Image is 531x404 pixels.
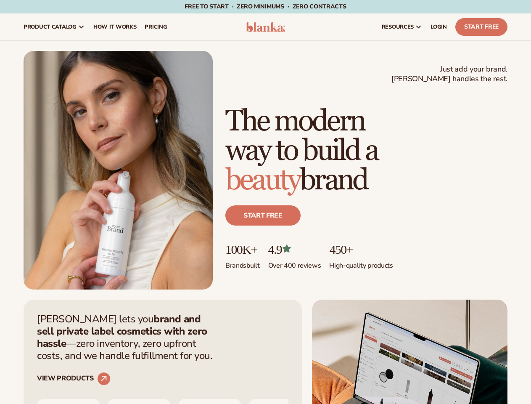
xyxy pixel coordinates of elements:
[89,13,141,40] a: How It Works
[37,372,111,385] a: VIEW PRODUCTS
[455,18,507,36] a: Start Free
[391,64,507,84] span: Just add your brand. [PERSON_NAME] handles the rest.
[185,3,346,11] span: Free to start · ZERO minimums · ZERO contracts
[431,24,447,30] span: LOGIN
[246,22,285,32] img: logo
[37,313,218,361] p: [PERSON_NAME] lets you —zero inventory, zero upfront costs, and we handle fulfillment for you.
[268,256,321,270] p: Over 400 reviews
[24,24,77,30] span: product catalog
[268,242,321,256] p: 4.9
[225,162,300,198] span: beauty
[225,107,507,195] h1: The modern way to build a brand
[225,242,260,256] p: 100K+
[329,256,393,270] p: High-quality products
[24,51,213,290] img: Female holding tanning mousse.
[93,24,137,30] span: How It Works
[225,256,260,270] p: Brands built
[225,205,301,226] a: Start free
[37,312,207,350] strong: brand and sell private label cosmetics with zero hassle
[145,24,167,30] span: pricing
[329,242,393,256] p: 450+
[378,13,426,40] a: resources
[382,24,414,30] span: resources
[426,13,451,40] a: LOGIN
[19,13,89,40] a: product catalog
[140,13,171,40] a: pricing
